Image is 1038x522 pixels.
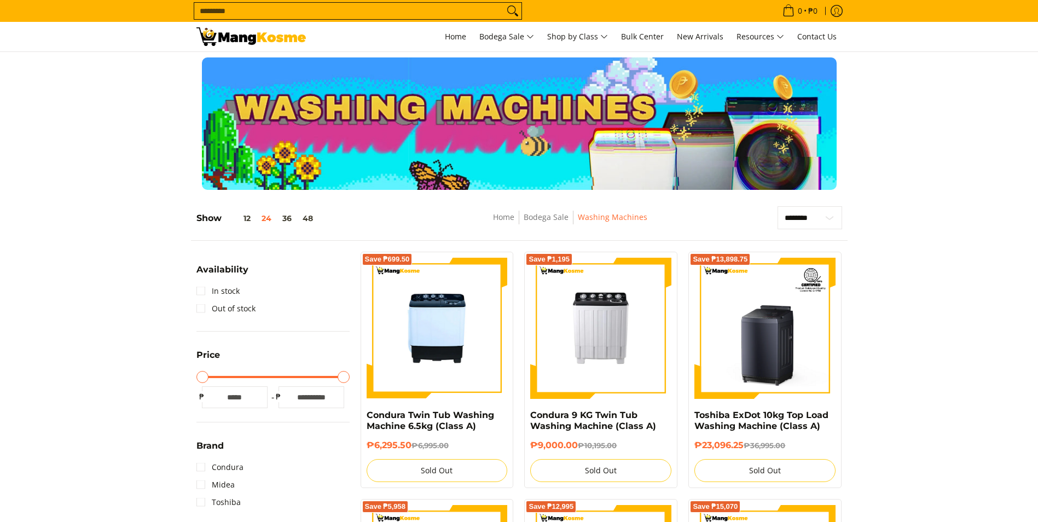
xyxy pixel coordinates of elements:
button: 12 [222,214,256,223]
a: In stock [196,282,240,300]
span: Bulk Center [621,31,664,42]
a: Washing Machines [578,212,647,222]
span: Contact Us [797,31,837,42]
span: • [779,5,821,17]
button: 48 [297,214,318,223]
span: Save ₱5,958 [365,503,406,510]
img: Toshiba ExDot 10kg Top Load Washing Machine (Class A) [694,258,836,399]
button: Sold Out [694,459,836,482]
a: Contact Us [792,22,842,51]
a: Toshiba ExDot 10kg Top Load Washing Machine (Class A) [694,410,828,431]
a: Condura [196,459,243,476]
span: New Arrivals [677,31,723,42]
a: Bodega Sale [524,212,569,222]
a: Midea [196,476,235,494]
summary: Open [196,265,248,282]
span: Save ₱699.50 [365,256,410,263]
span: ₱ [273,391,284,402]
a: Condura 9 KG Twin Tub Washing Machine (Class A) [530,410,656,431]
button: 24 [256,214,277,223]
a: Out of stock [196,300,256,317]
span: Price [196,351,220,359]
a: New Arrivals [671,22,729,51]
span: Shop by Class [547,30,608,44]
a: Condura Twin Tub Washing Machine 6.5kg (Class A) [367,410,494,431]
del: ₱36,995.00 [744,441,785,450]
span: Save ₱1,195 [529,256,570,263]
span: Save ₱12,995 [529,503,573,510]
span: Brand [196,442,224,450]
button: Sold Out [530,459,671,482]
a: Resources [731,22,790,51]
del: ₱6,995.00 [411,441,449,450]
a: Bulk Center [616,22,669,51]
nav: Breadcrumbs [413,211,727,235]
summary: Open [196,442,224,459]
a: Home [493,212,514,222]
span: Save ₱15,070 [693,503,738,510]
span: Home [445,31,466,42]
img: Washing Machines l Mang Kosme: Home Appliances Warehouse Sale Partner | Page 2 [196,27,306,46]
img: Condura Twin Tub Washing Machine 6.5kg (Class A) [367,258,508,399]
button: 36 [277,214,297,223]
span: Bodega Sale [479,30,534,44]
a: Toshiba [196,494,241,511]
span: Save ₱13,898.75 [693,256,747,263]
del: ₱10,195.00 [578,441,617,450]
span: Resources [737,30,784,44]
span: ₱ [196,391,207,402]
span: 0 [796,7,804,15]
a: Shop by Class [542,22,613,51]
h6: ₱6,295.50 [367,440,508,451]
a: Home [439,22,472,51]
span: ₱0 [807,7,819,15]
span: Availability [196,265,248,274]
a: Bodega Sale [474,22,540,51]
button: Sold Out [367,459,508,482]
h5: Show [196,213,318,224]
h6: ₱9,000.00 [530,440,671,451]
img: Condura 9 KG Twin Tub Washing Machine (Class A) [530,258,671,399]
summary: Open [196,351,220,368]
h6: ₱23,096.25 [694,440,836,451]
nav: Main Menu [317,22,842,51]
button: Search [504,3,521,19]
